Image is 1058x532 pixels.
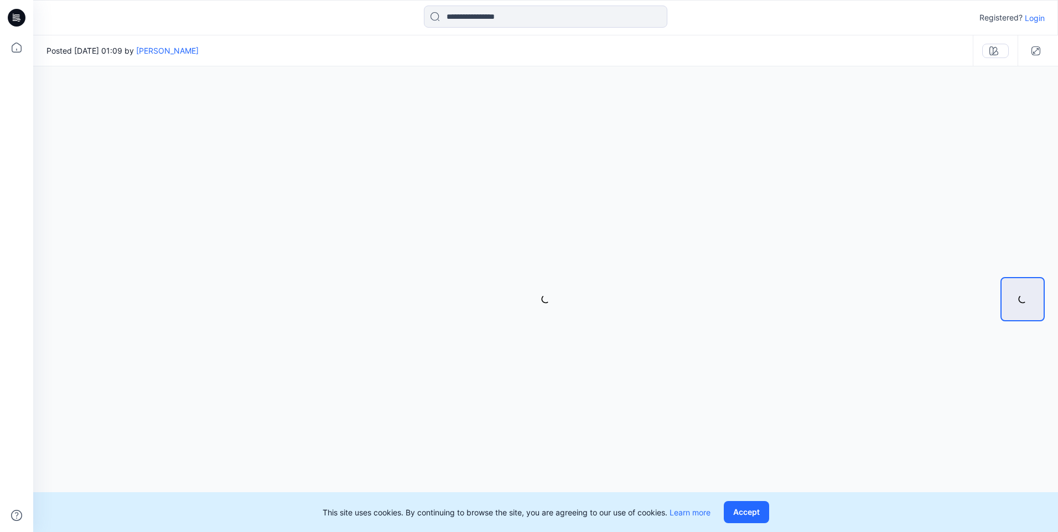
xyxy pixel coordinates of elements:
[979,11,1023,24] p: Registered?
[323,507,710,518] p: This site uses cookies. By continuing to browse the site, you are agreeing to our use of cookies.
[136,46,199,55] a: [PERSON_NAME]
[724,501,769,523] button: Accept
[1025,12,1045,24] p: Login
[46,45,199,56] span: Posted [DATE] 01:09 by
[670,508,710,517] a: Learn more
